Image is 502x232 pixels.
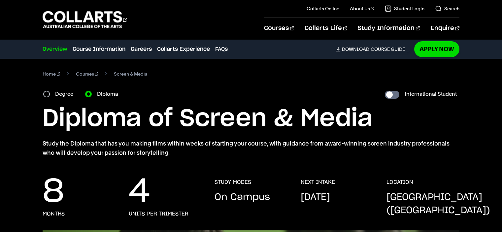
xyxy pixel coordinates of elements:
p: 8 [43,179,64,205]
a: Collarts Life [305,17,347,39]
a: Courses [76,69,98,79]
h3: STUDY MODES [215,179,251,185]
a: About Us [350,5,374,12]
h3: NEXT INTAKE [301,179,335,185]
a: Courses [264,17,294,39]
h3: LOCATION [386,179,413,185]
a: FAQs [215,45,228,53]
a: Course Information [73,45,125,53]
h1: Diploma of Screen & Media [43,104,459,134]
a: Overview [43,45,67,53]
span: Download [342,46,369,52]
p: 4 [129,179,150,205]
a: Student Login [385,5,424,12]
label: Degree [55,89,77,99]
a: Collarts Online [307,5,339,12]
p: Study the Diploma that has you making films within weeks of starting your course, with guidance f... [43,139,459,157]
label: International Student [405,89,457,99]
h3: units per trimester [129,211,188,217]
a: Apply Now [414,41,459,57]
a: Home [43,69,60,79]
span: Screen & Media [114,69,148,79]
a: DownloadCourse Guide [336,46,410,52]
a: Careers [131,45,152,53]
label: Diploma [97,89,122,99]
div: Go to homepage [43,10,127,29]
a: Collarts Experience [157,45,210,53]
p: On Campus [215,191,270,204]
a: Search [435,5,459,12]
a: Enquire [431,17,459,39]
p: [GEOGRAPHIC_DATA] ([GEOGRAPHIC_DATA]) [386,191,490,217]
h3: months [43,211,65,217]
p: [DATE] [301,191,330,204]
a: Study Information [358,17,420,39]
